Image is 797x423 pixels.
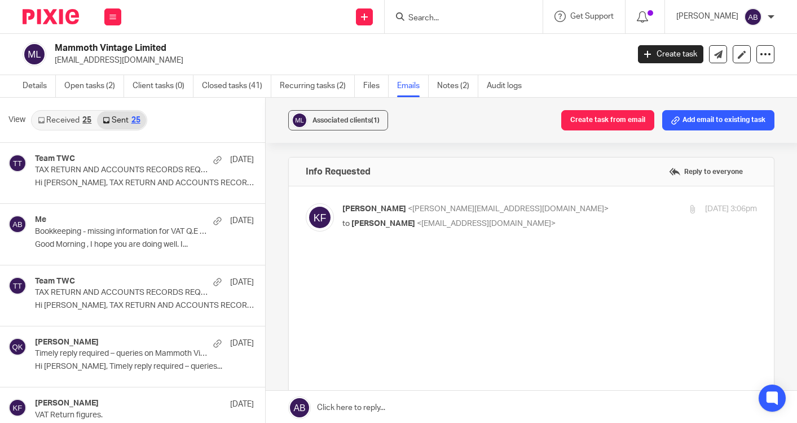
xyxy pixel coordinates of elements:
[133,75,193,97] a: Client tasks (0)
[408,205,609,213] span: <[PERSON_NAME][EMAIL_ADDRESS][DOMAIN_NAME]>
[666,163,746,180] label: Reply to everyone
[397,75,429,97] a: Emails
[230,277,254,288] p: [DATE]
[23,9,79,24] img: Pixie
[417,220,556,228] span: <[EMAIL_ADDRESS][DOMAIN_NAME]>
[23,42,46,66] img: svg%3E
[312,117,380,124] span: Associated clients
[35,227,210,237] p: Bookkeeping - missing information for VAT Q.E April & July-25
[97,111,146,129] a: Sent25
[202,75,271,97] a: Closed tasks (41)
[291,112,308,129] img: svg%3E
[35,301,254,311] p: Hi [PERSON_NAME], TAX RETURN AND ACCOUNTS RECORDS...
[230,154,254,165] p: [DATE]
[8,338,27,356] img: svg%3E
[230,215,254,226] p: [DATE]
[82,116,91,124] div: 25
[35,240,254,250] p: Good Morning , I hope you are doing well. I...
[35,154,75,164] h4: Team TWC
[371,117,380,124] span: (1)
[342,220,350,228] span: to
[35,277,75,286] h4: Team TWC
[8,399,27,417] img: svg%3E
[342,205,406,213] span: [PERSON_NAME]
[35,362,254,372] p: Hi [PERSON_NAME], Timely reply required – queries...
[8,114,25,126] span: View
[35,178,254,188] p: Hi [PERSON_NAME], TAX RETURN AND ACCOUNTS RECORDS...
[570,12,614,20] span: Get Support
[55,55,621,66] p: [EMAIL_ADDRESS][DOMAIN_NAME]
[487,75,530,97] a: Audit logs
[705,203,757,215] p: [DATE] 3:06pm
[55,42,508,54] h2: Mammoth Vintage Limited
[306,203,334,232] img: svg%3E
[8,215,27,233] img: svg%3E
[64,75,124,97] a: Open tasks (2)
[131,116,140,124] div: 25
[8,154,27,172] img: svg%3E
[676,11,738,22] p: [PERSON_NAME]
[230,399,254,410] p: [DATE]
[437,75,478,97] a: Notes (2)
[306,166,371,177] h4: Info Requested
[230,338,254,349] p: [DATE]
[35,338,99,347] h4: [PERSON_NAME]
[662,110,774,130] button: Add email to existing task
[35,215,46,225] h4: Me
[407,14,509,24] input: Search
[35,399,99,408] h4: [PERSON_NAME]
[280,75,355,97] a: Recurring tasks (2)
[8,277,27,295] img: svg%3E
[561,110,654,130] button: Create task from email
[288,110,388,130] button: Associated clients(1)
[35,411,210,420] p: VAT Return figures.
[744,8,762,26] img: svg%3E
[35,288,210,298] p: TAX RETURN AND ACCOUNTS RECORDS REQUEST
[351,220,415,228] span: [PERSON_NAME]
[35,349,210,359] p: Timely reply required – queries on Mammoth Vintage Limited Accounts Y.E. [DATE]
[23,75,56,97] a: Details
[35,165,210,175] p: TAX RETURN AND ACCOUNTS RECORDS REQUEST
[32,111,97,129] a: Received25
[363,75,389,97] a: Files
[638,45,703,63] a: Create task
